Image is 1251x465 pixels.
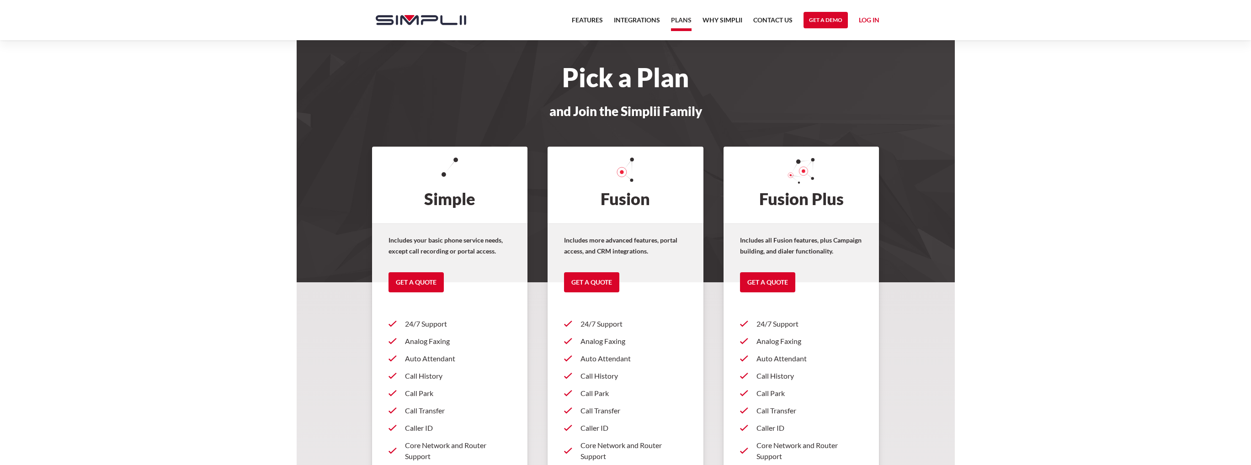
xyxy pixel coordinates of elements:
[740,437,863,465] a: Core Network and Router Support
[740,315,863,333] a: 24/7 Support
[564,419,687,437] a: Caller ID
[389,350,511,367] a: Auto Attendant
[564,437,687,465] a: Core Network and Router Support
[804,12,848,28] a: Get a Demo
[564,272,619,292] a: Get a Quote
[389,235,511,257] p: Includes your basic phone service needs, except call recording or portal access.
[389,272,444,292] a: Get a Quote
[740,402,863,419] a: Call Transfer
[580,370,687,381] p: Call History
[389,333,511,350] a: Analog Faxing
[580,405,687,416] p: Call Transfer
[703,15,742,31] a: Why Simplii
[372,147,528,223] h2: Simple
[756,336,863,347] p: Analog Faxing
[389,402,511,419] a: Call Transfer
[580,388,687,399] p: Call Park
[580,336,687,347] p: Analog Faxing
[580,353,687,364] p: Auto Attendant
[740,367,863,385] a: Call History
[564,385,687,402] a: Call Park
[614,15,660,31] a: Integrations
[580,440,687,462] p: Core Network and Router Support
[740,385,863,402] a: Call Park
[564,315,687,333] a: 24/7 Support
[405,440,511,462] p: Core Network and Router Support
[405,353,511,364] p: Auto Attendant
[740,350,863,367] a: Auto Attendant
[376,15,466,25] img: Simplii
[389,315,511,333] a: 24/7 Support
[671,15,692,31] a: Plans
[405,388,511,399] p: Call Park
[389,385,511,402] a: Call Park
[389,437,511,465] a: Core Network and Router Support
[756,440,863,462] p: Core Network and Router Support
[389,367,511,385] a: Call History
[367,104,885,118] h3: and Join the Simplii Family
[756,388,863,399] p: Call Park
[405,318,511,329] p: 24/7 Support
[564,236,677,255] strong: Includes more advanced features, portal access, and CRM integrations.
[548,147,703,223] h2: Fusion
[580,423,687,433] p: Caller ID
[756,318,863,329] p: 24/7 Support
[740,236,862,255] strong: Includes all Fusion features, plus Campaign building, and dialer functionality.
[756,353,863,364] p: Auto Attendant
[405,370,511,381] p: Call History
[405,405,511,416] p: Call Transfer
[740,333,863,350] a: Analog Faxing
[367,68,885,88] h1: Pick a Plan
[389,419,511,437] a: Caller ID
[564,367,687,385] a: Call History
[564,333,687,350] a: Analog Faxing
[564,350,687,367] a: Auto Attendant
[740,272,795,292] a: Get a Quote
[756,405,863,416] p: Call Transfer
[405,336,511,347] p: Analog Faxing
[859,15,879,28] a: Log in
[580,318,687,329] p: 24/7 Support
[405,423,511,433] p: Caller ID
[724,147,879,223] h2: Fusion Plus
[740,419,863,437] a: Caller ID
[564,402,687,419] a: Call Transfer
[756,370,863,381] p: Call History
[753,15,793,31] a: Contact US
[756,423,863,433] p: Caller ID
[572,15,603,31] a: Features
